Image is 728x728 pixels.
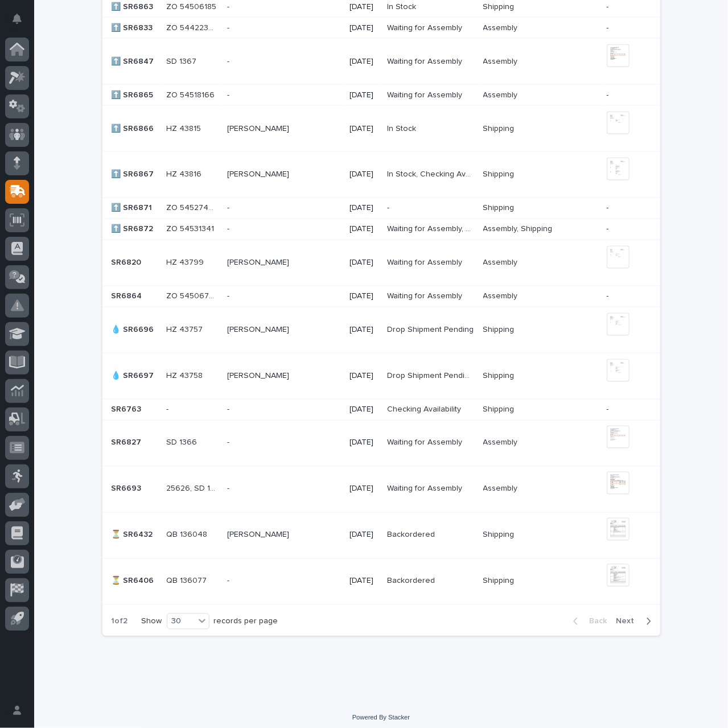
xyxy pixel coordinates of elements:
p: HZ 43816 [166,168,204,180]
p: - [227,55,232,67]
p: [PERSON_NAME] [227,256,291,268]
p: [DATE] [349,170,378,180]
p: Waiting for Assembly [387,436,464,448]
button: Next [612,616,660,627]
p: Assembly, Shipping [483,223,555,235]
span: Back [583,616,607,627]
p: Assembly [483,55,520,67]
p: Waiting for Assembly [387,256,464,268]
p: [DATE] [349,91,378,100]
p: - [227,482,232,494]
p: - [607,292,642,302]
tr: ⏳ SR6432⏳ SR6432 QB 136048QB 136048 [PERSON_NAME][PERSON_NAME] [DATE]BackorderedBackordered Shipp... [102,512,660,558]
p: [DATE] [349,292,378,302]
p: ZO 54531341 [166,223,216,235]
p: SD 1367 [166,55,199,67]
p: ZO 54518166 [166,88,217,100]
tr: SR6763SR6763 -- -- [DATE]Checking AvailabilityChecking Availability ShippingShipping - [102,399,660,420]
p: - [607,405,642,415]
p: [DATE] [349,405,378,415]
p: [DATE] [349,204,378,213]
tr: 💧 SR6697💧 SR6697 HZ 43758HZ 43758 [PERSON_NAME][PERSON_NAME] [DATE]Drop Shipment Pending, Shipped... [102,353,660,399]
p: - [607,2,642,12]
p: SR6864 [112,290,145,302]
button: Back [564,616,612,627]
p: [DATE] [349,124,378,134]
p: [PERSON_NAME] [227,122,291,134]
p: records per page [214,617,278,627]
p: Shipping [483,122,517,134]
p: HZ 43815 [166,122,203,134]
p: ZO 54527403 [166,201,220,213]
tr: ⬆️ SR6865⬆️ SR6865 ZO 54518166ZO 54518166 -- [DATE]Waiting for AssemblyWaiting for Assembly Assem... [102,85,660,106]
p: ⬆️ SR6847 [112,55,157,67]
p: ⬆️ SR6833 [112,21,155,33]
p: - [166,403,171,415]
p: Shipping [483,528,517,540]
p: Assembly [483,256,520,268]
p: ⬆️ SR6872 [112,223,156,235]
tr: ⬆️ SR6872⬆️ SR6872 ZO 54531341ZO 54531341 -- [DATE]Waiting for Assembly, Checking AvailabilityWai... [102,219,660,240]
p: Assembly [483,88,520,100]
p: SR6693 [112,482,144,494]
p: [PERSON_NAME] [227,369,291,381]
p: - [227,201,232,213]
p: Shipping [483,323,517,335]
p: HZ 43758 [166,369,205,381]
p: HZ 43799 [166,256,206,268]
p: Drop Shipment Pending [387,323,476,335]
p: [DATE] [349,258,378,268]
p: - [227,223,232,235]
tr: ⏳ SR6406⏳ SR6406 QB 136077QB 136077 -- [DATE]BackorderedBackordered ShippingShipping [102,558,660,604]
a: Powered By Stacker [352,714,410,721]
tr: SR6820SR6820 HZ 43799HZ 43799 [PERSON_NAME][PERSON_NAME] [DATE]Waiting for AssemblyWaiting for As... [102,240,660,286]
p: [PERSON_NAME] [227,323,291,335]
p: MATHEW WAGNER - DESHAZO PHOENIX [227,528,291,540]
p: Shipping [483,201,517,213]
div: 30 [167,616,195,628]
p: Waiting for Assembly [387,88,464,100]
p: [PERSON_NAME] [227,168,291,180]
p: Waiting for Assembly, Checking Availability [387,223,476,235]
p: In Stock, Checking Availability [387,168,476,180]
p: Shipping [483,168,517,180]
p: Waiting for Assembly [387,290,464,302]
p: SR6827 [112,436,144,448]
tr: ⬆️ SR6867⬆️ SR6867 HZ 43816HZ 43816 [PERSON_NAME][PERSON_NAME] [DATE]In Stock, Checking Availabil... [102,152,660,198]
p: ⬆️ SR6866 [112,122,157,134]
p: SR6820 [112,256,144,268]
span: Next [616,616,641,627]
p: 1 of 2 [102,608,137,636]
p: ⏳ SR6406 [112,574,157,586]
p: QB 136048 [166,528,209,540]
p: Backordered [387,528,437,540]
p: Drop Shipment Pending, Shipped [387,369,476,381]
p: ZO 54422395 [166,21,220,33]
p: - [387,201,392,213]
p: ⬆️ SR6865 [112,88,156,100]
p: - [607,225,642,235]
p: [DATE] [349,326,378,335]
p: - [607,23,642,33]
p: ⏳ SR6432 [112,528,155,540]
p: Checking Availability [387,403,463,415]
p: Assembly [483,290,520,302]
p: [DATE] [349,577,378,586]
p: Waiting for Assembly [387,21,464,33]
p: Waiting for Assembly [387,55,464,67]
p: Assembly [483,21,520,33]
p: ZO 54506769 [166,290,220,302]
p: In Stock [387,122,418,134]
p: Shipping [483,369,517,381]
p: Shipping [483,403,517,415]
p: - [227,21,232,33]
p: - [227,88,232,100]
p: 25626, SD 1322 [166,482,220,494]
p: Shipping [483,574,517,586]
p: [DATE] [349,438,378,448]
p: 💧 SR6696 [112,323,157,335]
tr: SR6693SR6693 25626, SD 132225626, SD 1322 -- [DATE]Waiting for AssemblyWaiting for Assembly Assem... [102,466,660,512]
p: ⬆️ SR6867 [112,168,157,180]
p: SD 1366 [166,436,199,448]
p: - [227,290,232,302]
